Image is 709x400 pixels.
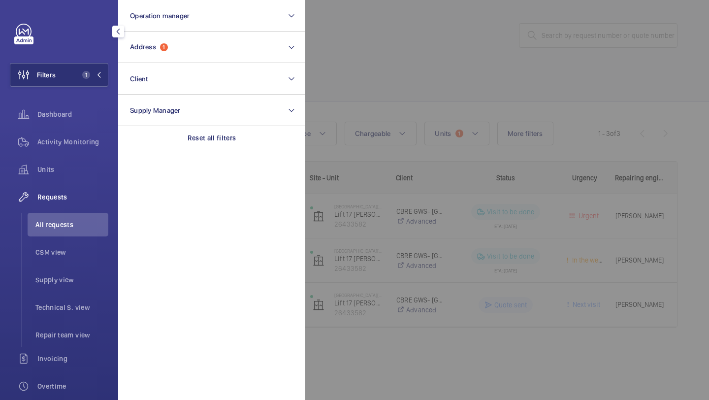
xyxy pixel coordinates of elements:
span: Filters [37,70,56,80]
span: Invoicing [37,354,108,364]
span: Units [37,165,108,174]
span: Overtime [37,381,108,391]
span: CSM view [35,247,108,257]
span: All requests [35,220,108,230]
span: Activity Monitoring [37,137,108,147]
span: Dashboard [37,109,108,119]
span: Supply view [35,275,108,285]
span: Requests [37,192,108,202]
span: 1 [82,71,90,79]
span: Technical S. view [35,302,108,312]
span: Repair team view [35,330,108,340]
button: Filters1 [10,63,108,87]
